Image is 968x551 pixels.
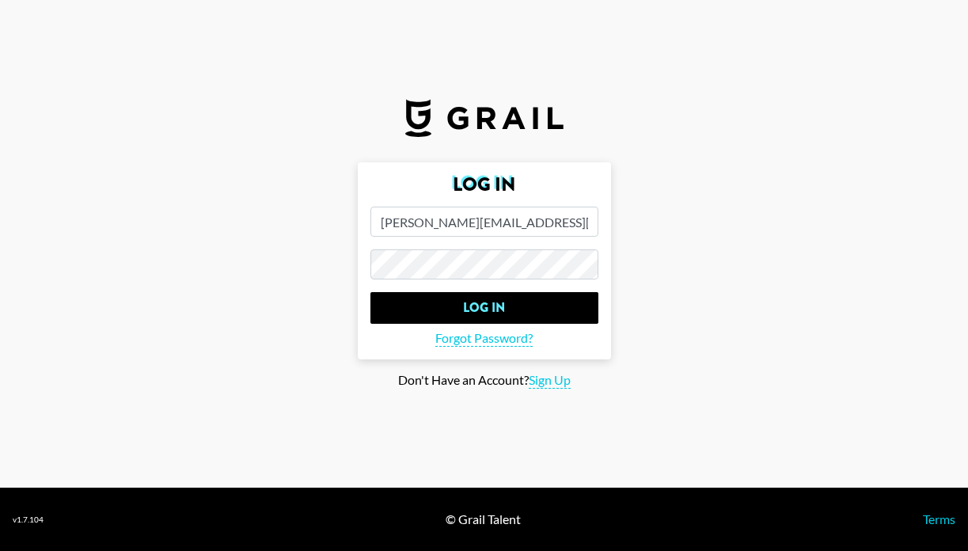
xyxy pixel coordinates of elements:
img: Grail Talent Logo [405,99,564,137]
div: © Grail Talent [446,511,521,527]
input: Email [370,207,598,237]
div: v 1.7.104 [13,515,44,525]
span: Sign Up [529,372,571,389]
input: Log In [370,292,598,324]
div: Don't Have an Account? [13,372,955,389]
span: Forgot Password? [435,330,533,347]
h2: Log In [370,175,598,194]
a: Terms [923,511,955,526]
